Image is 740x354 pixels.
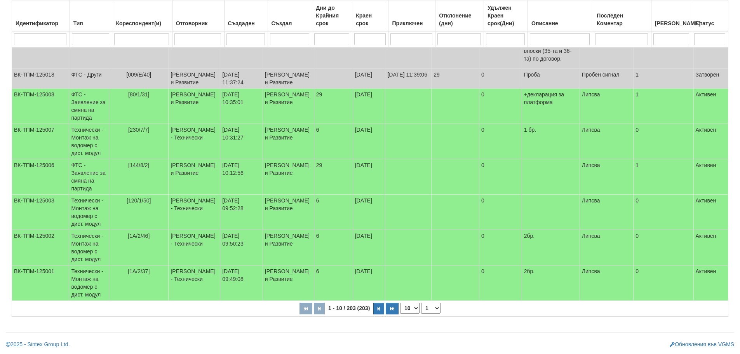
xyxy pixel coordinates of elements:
[479,230,522,265] td: 0
[479,265,522,301] td: 0
[12,195,69,230] td: ВК-ТПМ-125003
[582,268,600,274] span: Липсва
[353,89,385,124] td: [DATE]
[670,341,734,347] a: Обновления във VGMS
[220,265,263,301] td: [DATE] 09:49:08
[582,71,620,78] span: Пробен сигнал
[128,127,150,133] span: [230/7/7]
[530,18,591,29] div: Описание
[524,232,578,240] p: 2бр.
[12,89,69,124] td: ВК-ТПМ-125008
[528,0,593,31] th: Описание: No sort applied, activate to apply an ascending sort
[582,233,600,239] span: Липсва
[634,195,693,230] td: 0
[220,230,263,265] td: [DATE] 09:50:23
[326,305,372,311] span: 1 - 10 / 203 (203)
[220,195,263,230] td: [DATE] 09:52:28
[127,197,151,204] span: [120/1/50]
[582,127,600,133] span: Липсва
[220,124,263,159] td: [DATE] 10:31:27
[69,69,109,89] td: ФТС - Други
[634,230,693,265] td: 0
[524,91,578,106] p: +декларация за платформа
[263,230,314,265] td: [PERSON_NAME] и Развитие
[70,0,112,31] th: Тип: No sort applied, activate to apply an ascending sort
[524,71,578,78] p: Проба
[593,0,651,31] th: Последен Коментар: No sort applied, activate to apply an ascending sort
[353,230,385,265] td: [DATE]
[316,197,319,204] span: 6
[126,71,151,78] span: [009/Е/40]
[12,159,69,195] td: ВК-ТПМ-125006
[128,162,150,168] span: [144/8/2]
[693,230,728,265] td: Активен
[421,303,441,314] select: Страница номер
[114,18,170,29] div: Кореспондент(и)
[263,69,314,89] td: [PERSON_NAME] и Развитие
[634,69,693,89] td: 1
[582,162,600,168] span: Липсва
[12,124,69,159] td: ВК-ТПМ-125007
[12,0,70,31] th: Идентификатор: No sort applied, activate to apply an ascending sort
[172,0,224,31] th: Отговорник: No sort applied, activate to apply an ascending sort
[388,0,435,31] th: Приключен: No sort applied, activate to apply an ascending sort
[312,0,352,31] th: Дни до Крайния срок: No sort applied, activate to apply an ascending sort
[693,124,728,159] td: Активен
[268,0,312,31] th: Създал: No sort applied, activate to apply an ascending sort
[224,0,268,31] th: Създаден: No sort applied, activate to apply an ascending sort
[484,0,528,31] th: Удължен Краен срок(Дни): No sort applied, activate to apply an ascending sort
[353,124,385,159] td: [DATE]
[299,303,312,314] button: Първа страница
[220,159,263,195] td: [DATE] 10:12:56
[6,341,70,347] a: 2025 - Sintex Group Ltd.
[595,10,649,29] div: Последен Коментар
[316,162,322,168] span: 29
[479,124,522,159] td: 0
[69,230,109,265] td: Технически - Монтаж на водомер с дист. модул
[524,126,578,134] p: 1 бр.
[14,18,68,29] div: Идентификатор
[263,124,314,159] td: [PERSON_NAME] и Развитие
[693,69,728,89] td: Затворен
[316,233,319,239] span: 6
[314,303,325,314] button: Предишна страница
[651,0,692,31] th: Брой Файлове: No sort applied, activate to apply an ascending sort
[432,69,479,89] td: 29
[169,89,220,124] td: [PERSON_NAME] и Развитие
[694,18,726,29] div: Статус
[112,0,172,31] th: Кореспондент(и): No sort applied, activate to apply an ascending sort
[353,265,385,301] td: [DATE]
[220,69,263,89] td: [DATE] 11:37:24
[69,89,109,124] td: ФТС - Заявление за смяна на партида
[524,267,578,275] p: 2бр.
[316,127,319,133] span: 6
[693,89,728,124] td: Активен
[169,195,220,230] td: [PERSON_NAME] - Технически
[653,18,690,29] div: [PERSON_NAME]
[634,89,693,124] td: 1
[316,268,319,274] span: 6
[314,2,350,29] div: Дни до Крайния срок
[634,265,693,301] td: 0
[69,195,109,230] td: Технически - Монтаж на водомер с дист. модул
[69,159,109,195] td: ФТС - Заявление за смяна на партида
[692,0,728,31] th: Статус: No sort applied, activate to apply an ascending sort
[128,91,150,98] span: [80/1/31]
[220,89,263,124] td: [DATE] 10:35:01
[400,303,420,314] select: Брой редове на страница
[174,18,222,29] div: Отговорник
[693,195,728,230] td: Активен
[12,69,69,89] td: ВК-ТПМ-125018
[582,197,600,204] span: Липсва
[352,0,388,31] th: Краен срок: No sort applied, activate to apply an ascending sort
[69,265,109,301] td: Технически - Монтаж на водомер с дист. модул
[12,265,69,301] td: ВК-ТПМ-125001
[169,69,220,89] td: [PERSON_NAME] и Развитие
[634,124,693,159] td: 0
[435,0,484,31] th: Отклонение (дни): No sort applied, activate to apply an ascending sort
[354,10,386,29] div: Краен срок
[169,265,220,301] td: [PERSON_NAME] - Технически
[582,91,600,98] span: Липсва
[263,265,314,301] td: [PERSON_NAME] и Развитие
[72,18,110,29] div: Тип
